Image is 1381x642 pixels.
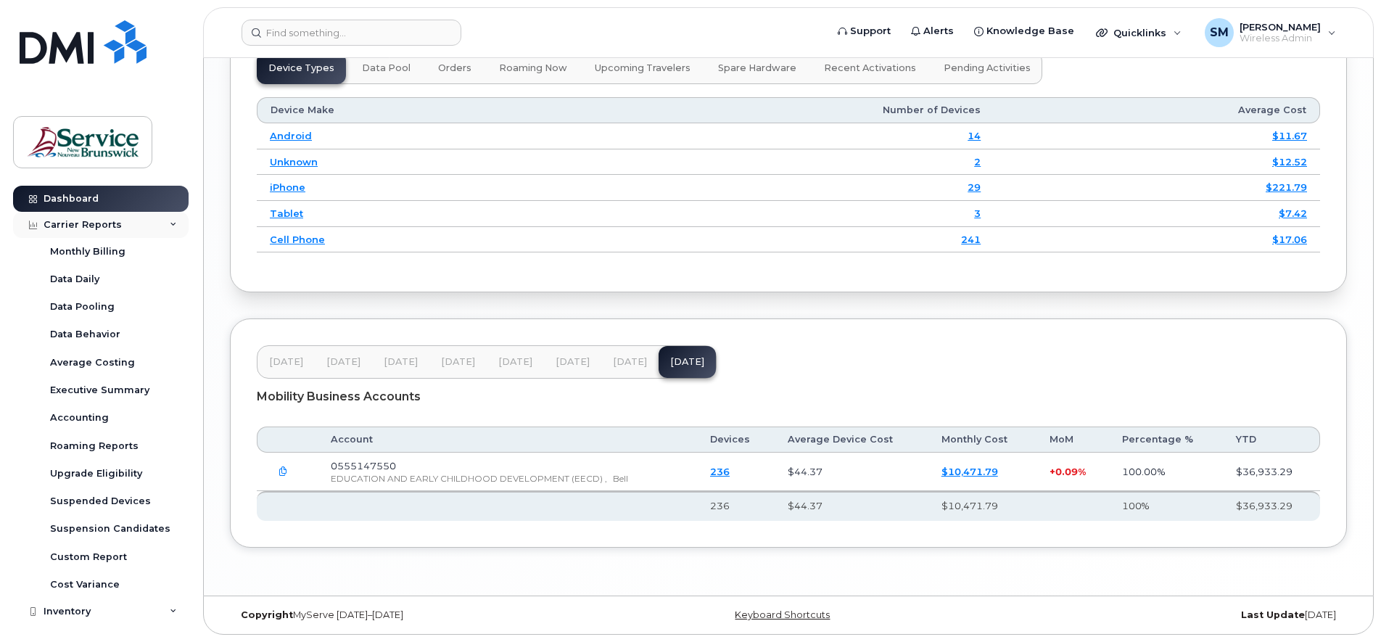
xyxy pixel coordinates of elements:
[961,234,981,245] a: 241
[928,491,1036,520] th: $10,471.79
[901,17,964,46] a: Alerts
[270,156,318,168] a: Unknown
[269,356,303,368] span: [DATE]
[1272,156,1307,168] a: $12.52
[270,130,312,141] a: Android
[257,97,568,123] th: Device Make
[498,356,532,368] span: [DATE]
[1086,18,1192,47] div: Quicklinks
[968,130,981,141] a: 14
[270,181,305,193] a: iPhone
[1279,207,1307,219] a: $7.42
[1272,234,1307,245] a: $17.06
[1195,18,1346,47] div: Sonia Manuel
[824,62,916,74] span: Recent Activations
[710,466,730,477] a: 236
[735,609,830,620] a: Keyboard Shortcuts
[775,427,928,453] th: Average Device Cost
[1241,609,1305,620] strong: Last Update
[1272,130,1307,141] a: $11.67
[941,466,998,477] a: $10,471.79
[974,207,981,219] a: 3
[613,473,628,484] span: Bell
[270,234,325,245] a: Cell Phone
[697,427,775,453] th: Devices
[1240,21,1321,33] span: [PERSON_NAME]
[331,473,607,484] span: EDUCATION AND EARLY CHILDHOOD DEVELOPMENT (EECD) ,
[828,17,901,46] a: Support
[257,379,1320,415] div: Mobility Business Accounts
[1240,33,1321,44] span: Wireless Admin
[241,609,293,620] strong: Copyright
[775,453,928,491] td: $44.37
[499,62,567,74] span: Roaming Now
[1109,453,1223,491] td: 100.00%
[326,356,360,368] span: [DATE]
[384,356,418,368] span: [DATE]
[230,609,602,621] div: MyServe [DATE]–[DATE]
[556,356,590,368] span: [DATE]
[1109,427,1223,453] th: Percentage %
[968,181,981,193] a: 29
[923,24,954,38] span: Alerts
[270,207,303,219] a: Tablet
[1109,491,1223,520] th: 100%
[944,62,1031,74] span: Pending Activities
[1266,181,1307,193] a: $221.79
[1036,427,1110,453] th: MoM
[441,356,475,368] span: [DATE]
[975,609,1347,621] div: [DATE]
[242,20,461,46] input: Find something...
[1055,466,1086,477] span: 0.09%
[775,491,928,520] th: $44.37
[1223,491,1320,520] th: $36,933.29
[362,62,411,74] span: Data Pool
[438,62,471,74] span: Orders
[928,427,1036,453] th: Monthly Cost
[595,62,690,74] span: Upcoming Travelers
[964,17,1084,46] a: Knowledge Base
[697,491,775,520] th: 236
[1210,24,1229,41] span: SM
[568,97,994,123] th: Number of Devices
[974,156,981,168] a: 2
[986,24,1074,38] span: Knowledge Base
[331,460,396,472] span: 0555147550
[1223,453,1320,491] td: $36,933.29
[718,62,796,74] span: Spare Hardware
[1050,466,1055,477] span: +
[1223,427,1320,453] th: YTD
[850,24,891,38] span: Support
[318,427,697,453] th: Account
[994,97,1320,123] th: Average Cost
[613,356,647,368] span: [DATE]
[1113,27,1166,38] span: Quicklinks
